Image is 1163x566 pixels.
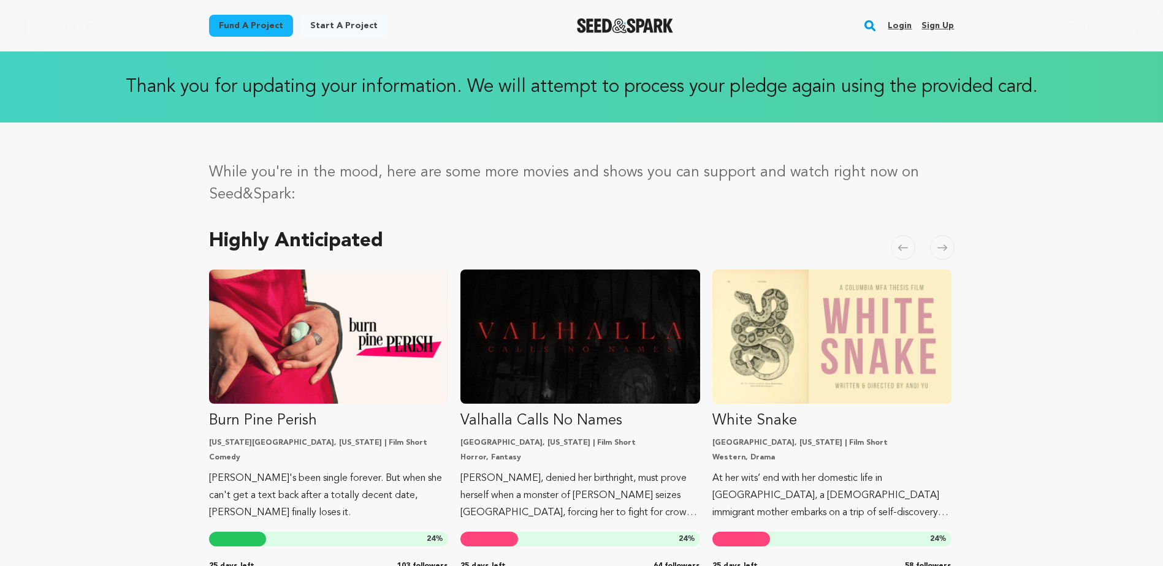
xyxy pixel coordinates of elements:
[300,15,387,37] a: Start a project
[712,438,952,448] p: [GEOGRAPHIC_DATA], [US_STATE] | Film Short
[460,470,700,521] p: [PERSON_NAME], denied her birthright, must prove herself when a monster of [PERSON_NAME] seizes [...
[209,162,955,206] p: While you're in the mood, here are some more movies and shows you can support and watch right now...
[209,270,449,521] a: Fund Burn Pine Perish
[209,411,449,431] p: Burn Pine Perish
[460,270,700,521] a: Fund Valhalla Calls No Names
[460,438,700,448] p: [GEOGRAPHIC_DATA], [US_STATE] | Film Short
[427,534,443,544] span: %
[209,470,449,521] p: [PERSON_NAME]'s been single forever. But when she can't get a text back after a totally decent da...
[577,18,673,33] a: Seed&Spark Homepage
[712,453,952,462] p: Western, Drama
[460,453,700,462] p: Horror, Fantasy
[209,438,449,448] p: [US_STATE][GEOGRAPHIC_DATA], [US_STATE] | Film Short
[427,535,435,543] span: 24
[679,535,687,543] span: 24
[930,534,947,544] span: %
[209,453,449,462] p: Comedy
[888,16,912,36] a: Login
[209,233,383,250] h2: Highly Anticipated
[679,534,695,544] span: %
[209,15,293,37] a: Fund a project
[712,411,952,431] p: White Snake
[930,535,939,543] span: 24
[712,270,952,521] a: Fund White Snake
[12,76,1151,98] p: Thank you for updating your information. We will attempt to process your pledge again using the p...
[577,18,673,33] img: Seed&Spark Logo Dark Mode
[712,470,952,521] p: At her wits’ end with her domestic life in [GEOGRAPHIC_DATA], a [DEMOGRAPHIC_DATA] immigrant moth...
[921,16,954,36] a: Sign up
[460,411,700,431] p: Valhalla Calls No Names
